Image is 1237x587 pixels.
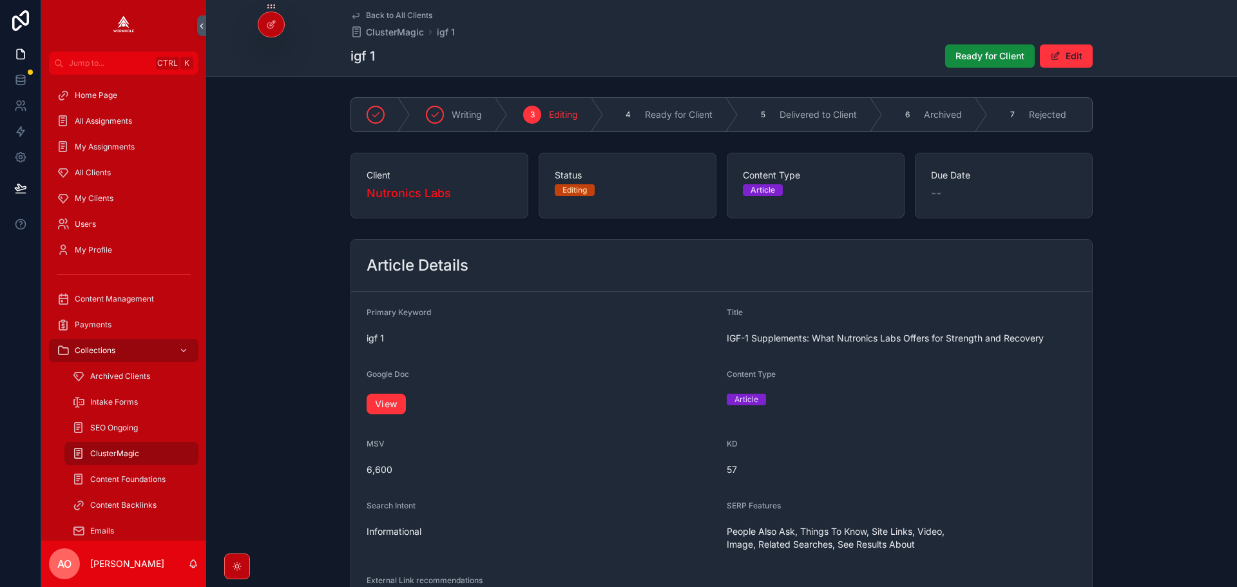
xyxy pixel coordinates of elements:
span: Archived [924,108,962,121]
a: My Profile [49,238,198,262]
span: K [182,58,192,68]
span: Content Type [727,369,776,379]
span: Content Management [75,294,154,304]
a: Users [49,213,198,236]
a: Content Foundations [64,468,198,491]
p: [PERSON_NAME] [90,557,164,570]
span: My Clients [75,193,113,204]
span: AO [57,556,72,572]
span: All Clients [75,168,111,178]
a: SEO Ongoing [64,416,198,439]
span: Home Page [75,90,117,101]
button: Edit [1040,44,1093,68]
span: igf 1 [367,332,716,345]
div: Article [734,394,758,405]
span: Delivered to Client [780,108,857,121]
h1: igf 1 [350,47,375,65]
a: My Clients [49,187,198,210]
div: Article [751,184,775,196]
span: Title [727,307,743,317]
a: ClusterMagic [64,442,198,465]
a: Content Backlinks [64,494,198,517]
div: scrollable content [41,75,206,541]
span: ClusterMagic [90,448,139,459]
a: All Clients [49,161,198,184]
span: Rejected [1029,108,1066,121]
a: Content Management [49,287,198,311]
div: Editing [562,184,587,196]
span: 4 [626,110,631,120]
h2: Article Details [367,255,468,276]
a: Archived Clients [64,365,198,388]
a: Home Page [49,84,198,107]
span: SEO Ongoing [90,423,138,433]
span: Writing [452,108,482,121]
span: Jump to... [69,58,151,68]
span: Primary Keyword [367,307,431,317]
span: People Also Ask, Things To Know, Site Links, Video, Image, Related Searches, See Results About [727,525,1077,551]
span: Client [367,169,512,182]
span: Google Doc [367,369,409,379]
span: Emails [90,526,114,536]
span: Ctrl [156,57,179,70]
span: 57 [727,463,1077,476]
span: 5 [761,110,765,120]
span: MSV [367,439,385,448]
a: My Assignments [49,135,198,159]
span: 3 [530,110,535,120]
span: 7 [1010,110,1015,120]
span: Status [555,169,700,182]
span: 6,600 [367,463,716,476]
span: KD [727,439,738,448]
span: Ready for Client [955,50,1024,63]
button: Jump to...CtrlK [49,52,198,75]
span: Ready for Client [645,108,713,121]
a: View [367,394,406,414]
span: Content Backlinks [90,500,157,510]
span: Payments [75,320,111,330]
span: Archived Clients [90,371,150,381]
a: Intake Forms [64,390,198,414]
span: ClusterMagic [366,26,424,39]
span: All Assignments [75,116,132,126]
span: -- [931,184,941,202]
span: My Assignments [75,142,135,152]
span: Content Type [743,169,888,182]
span: External Link recommendations [367,575,483,585]
img: App logo [113,15,134,36]
a: Emails [64,519,198,543]
a: Nutronics Labs [367,184,451,202]
a: All Assignments [49,110,198,133]
a: Collections [49,339,198,362]
span: 6 [905,110,910,120]
span: Search Intent [367,501,416,510]
span: Back to All Clients [366,10,432,21]
span: Collections [75,345,115,356]
span: My Profile [75,245,112,255]
a: Back to All Clients [350,10,432,21]
span: Intake Forms [90,397,138,407]
span: Informational [367,525,716,538]
a: igf 1 [437,26,455,39]
span: SERP Features [727,501,781,510]
button: Ready for Client [945,44,1035,68]
span: Editing [549,108,578,121]
a: ClusterMagic [350,26,424,39]
span: Users [75,219,96,229]
span: Due Date [931,169,1077,182]
span: Content Foundations [90,474,166,485]
a: Payments [49,313,198,336]
span: IGF-1 Supplements: What Nutronics Labs Offers for Strength and Recovery [727,332,1077,345]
